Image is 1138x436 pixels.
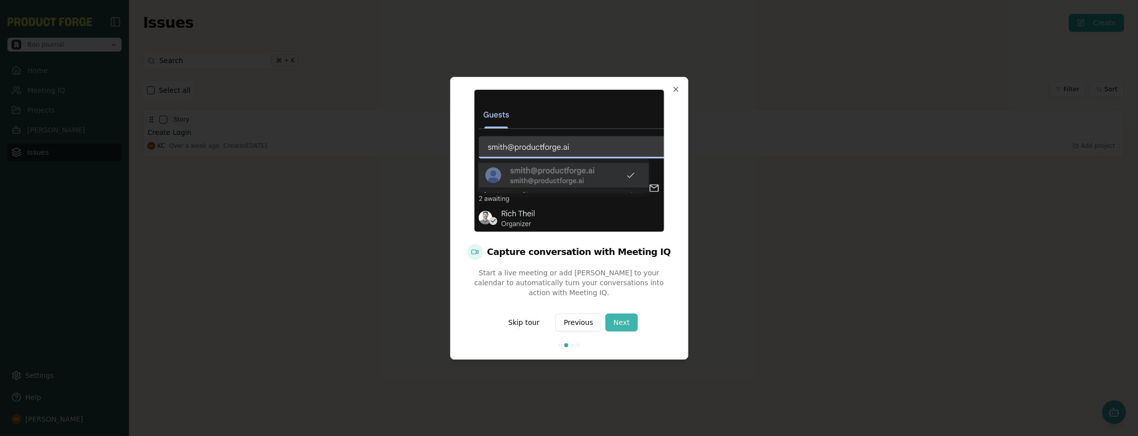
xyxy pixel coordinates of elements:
h2: Capture conversation with Meeting IQ [467,244,670,260]
p: Start a live meeting or add [PERSON_NAME] to your calendar to automatically turn your conversatio... [463,268,676,298]
button: Next [605,313,638,331]
img: Capture conversation with Meeting IQ [474,90,664,232]
button: Skip tour [500,313,547,331]
button: Previous [555,313,602,331]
